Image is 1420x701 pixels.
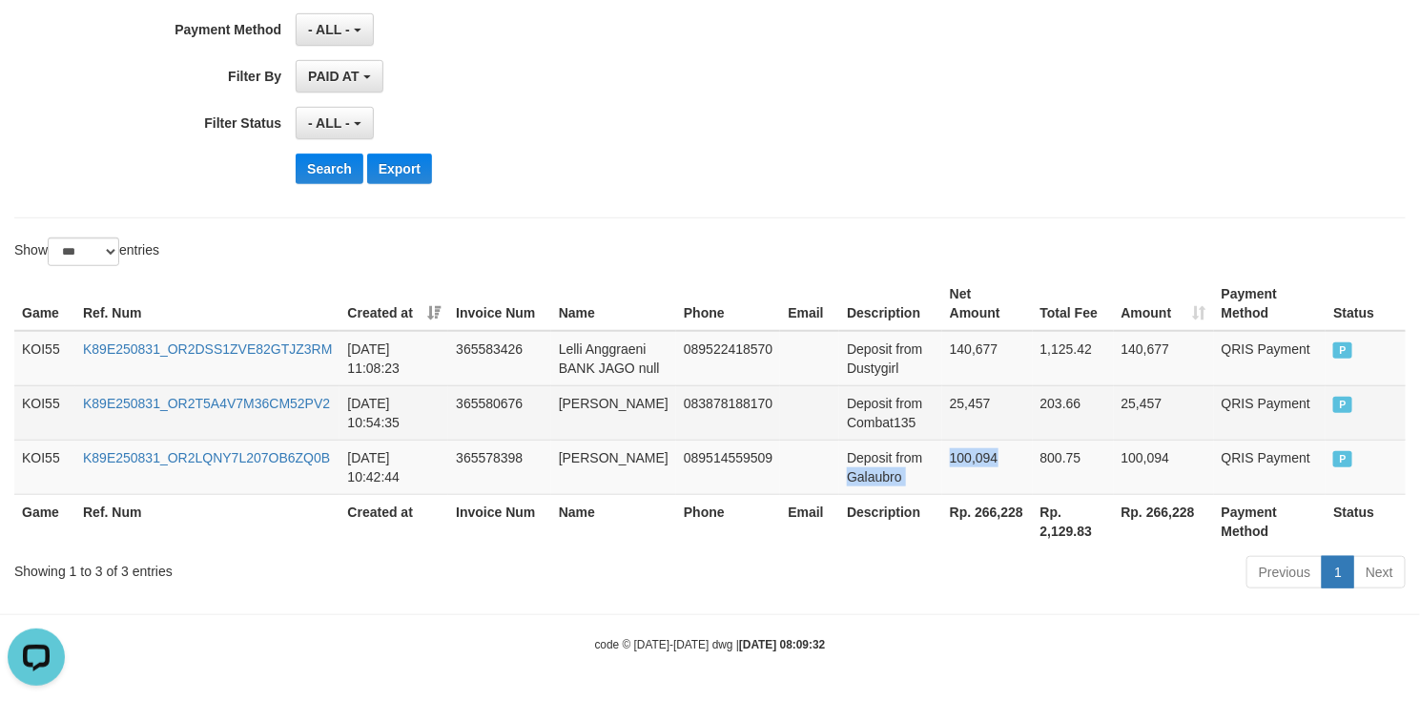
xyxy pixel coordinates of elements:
th: Created at [340,494,448,548]
th: Email [780,494,839,548]
span: - ALL - [308,22,350,37]
select: Showentries [48,237,119,266]
td: [DATE] 10:42:44 [340,440,448,494]
td: 089514559509 [676,440,780,494]
td: 365580676 [448,385,551,440]
td: KOI55 [14,385,75,440]
a: Next [1353,556,1406,588]
a: 1 [1322,556,1354,588]
th: Rp. 266,228 [942,494,1033,548]
th: Payment Method [1214,277,1327,331]
small: code © [DATE]-[DATE] dwg | [595,638,826,651]
th: Rp. 2,129.83 [1033,494,1114,548]
th: Status [1326,277,1406,331]
th: Description [839,277,942,331]
td: 083878188170 [676,385,780,440]
td: 365583426 [448,331,551,386]
th: Phone [676,277,780,331]
button: - ALL - [296,107,373,139]
a: K89E250831_OR2DSS1ZVE82GTJZ3RM [83,341,332,357]
th: Ref. Num [75,277,340,331]
td: Deposit from Combat135 [839,385,942,440]
th: Name [551,277,676,331]
td: QRIS Payment [1214,440,1327,494]
td: 203.66 [1033,385,1114,440]
td: [PERSON_NAME] [551,440,676,494]
th: Email [780,277,839,331]
a: K89E250831_OR2T5A4V7M36CM52PV2 [83,396,330,411]
td: 25,457 [942,385,1033,440]
th: Phone [676,494,780,548]
td: 140,677 [1114,331,1214,386]
th: Amount: activate to sort column ascending [1114,277,1214,331]
td: 140,677 [942,331,1033,386]
button: Export [367,154,432,184]
th: Payment Method [1214,494,1327,548]
td: [DATE] 10:54:35 [340,385,448,440]
td: KOI55 [14,331,75,386]
td: [DATE] 11:08:23 [340,331,448,386]
span: PAID AT [308,69,359,84]
td: [PERSON_NAME] [551,385,676,440]
th: Description [839,494,942,548]
label: Show entries [14,237,159,266]
td: 089522418570 [676,331,780,386]
th: Ref. Num [75,494,340,548]
td: Deposit from Galaubro [839,440,942,494]
th: Net Amount [942,277,1033,331]
span: PAID [1333,342,1352,359]
td: KOI55 [14,440,75,494]
th: Rp. 266,228 [1114,494,1214,548]
button: - ALL - [296,13,373,46]
th: Invoice Num [448,494,551,548]
th: Game [14,277,75,331]
td: 365578398 [448,440,551,494]
button: Open LiveChat chat widget [8,8,65,65]
th: Created at: activate to sort column ascending [340,277,448,331]
span: - ALL - [308,115,350,131]
button: PAID AT [296,60,382,93]
td: 800.75 [1033,440,1114,494]
td: 100,094 [942,440,1033,494]
strong: [DATE] 08:09:32 [739,638,825,651]
td: QRIS Payment [1214,385,1327,440]
a: K89E250831_OR2LQNY7L207OB6ZQ0B [83,450,330,465]
span: PAID [1333,397,1352,413]
td: 100,094 [1114,440,1214,494]
div: Showing 1 to 3 of 3 entries [14,554,577,581]
td: Lelli Anggraeni BANK JAGO null [551,331,676,386]
th: Total Fee [1033,277,1114,331]
button: Search [296,154,363,184]
th: Invoice Num [448,277,551,331]
th: Game [14,494,75,548]
td: 1,125.42 [1033,331,1114,386]
a: Previous [1246,556,1323,588]
span: PAID [1333,451,1352,467]
td: Deposit from Dustygirl [839,331,942,386]
td: 25,457 [1114,385,1214,440]
th: Name [551,494,676,548]
th: Status [1326,494,1406,548]
td: QRIS Payment [1214,331,1327,386]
